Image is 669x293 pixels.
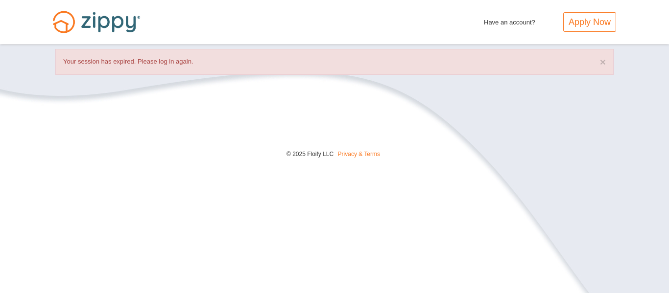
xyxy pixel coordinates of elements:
[338,151,380,158] a: Privacy & Terms
[287,151,334,158] span: © 2025 Floify LLC
[563,12,616,32] a: Apply Now
[484,12,535,28] span: Have an account?
[55,49,614,75] div: Your session has expired. Please log in again.
[600,57,606,67] button: ×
